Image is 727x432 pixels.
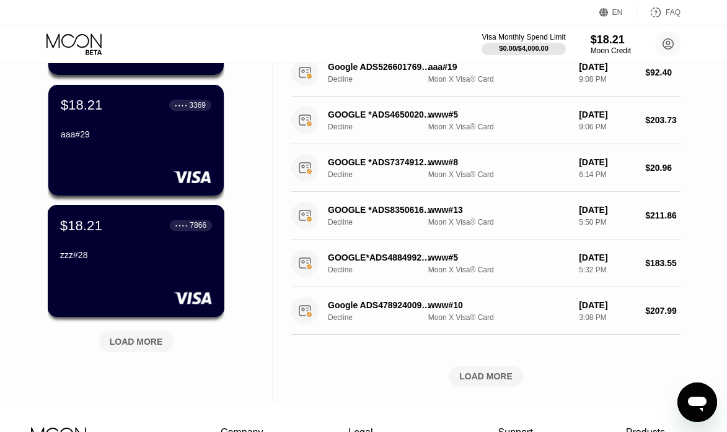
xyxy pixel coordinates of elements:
div: $18.21Moon Credit [591,33,631,55]
div: Decline [328,75,442,84]
div: LOAD MORE [110,336,163,347]
div: GOOGLE *ADS8350616695 [EMAIL_ADDRESS] [328,205,434,215]
div: 7866 [190,221,206,230]
div: LOAD MORE [459,371,513,382]
div: Google ADS4789240097 [GEOGRAPHIC_DATA] IE [328,300,434,310]
div: Google ADS5266017691 [GEOGRAPHIC_DATA] IEDeclineaaa#19Moon X Visa® Card[DATE]9:08 PM$92.40 [291,49,681,97]
div: GOOGLE *ADS8350616695 [EMAIL_ADDRESS]Declinewww#13Moon X Visa® Card[DATE]5:50 PM$211.86 [291,192,681,240]
div: zzz#28 [60,250,212,260]
div: [DATE] [579,300,635,310]
div: Moon X Visa® Card [428,266,569,274]
iframe: Button to launch messaging window [677,382,717,422]
div: GOOGLE *ADS7374912897 [EMAIL_ADDRESS]Declinewww#8Moon X Visa® Card[DATE]6:14 PM$20.96 [291,144,681,192]
div: 5:50 PM [579,218,635,227]
div: [DATE] [579,157,635,167]
div: 3369 [189,101,206,110]
div: GOOGLE*ADS4884992227 CC GOOGLE.COMIE [328,253,434,262]
div: GOOGLE*ADS4884992227 CC GOOGLE.COMIEDeclinewww#5Moon X Visa® Card[DATE]5:32 PM$183.55 [291,240,681,287]
div: $183.55 [645,258,681,268]
div: 3:08 PM [579,313,635,322]
div: FAQ [637,6,681,19]
div: Google ADS4789240097 [GEOGRAPHIC_DATA] IEDeclinewww#10Moon X Visa® Card[DATE]3:08 PM$207.99 [291,287,681,335]
div: GOOGLE *ADS7374912897 [EMAIL_ADDRESS] [328,157,434,167]
div: $0.00 / $4,000.00 [499,45,549,52]
div: $207.99 [645,306,681,316]
div: Decline [328,218,442,227]
div: LOAD MORE [90,326,183,352]
div: Visa Monthly Spend Limit [482,33,565,41]
div: [DATE] [579,62,635,72]
div: aaa#19 [428,62,569,72]
div: aaa#29 [61,129,211,139]
div: Moon X Visa® Card [428,170,569,179]
div: [DATE] [579,253,635,262]
div: $18.21 [61,97,102,113]
div: Decline [328,266,442,274]
div: GOOGLE *ADS4650020693 [EMAIL_ADDRESS]Declinewww#5Moon X Visa® Card[DATE]9:06 PM$203.73 [291,97,681,144]
div: www#13 [428,205,569,215]
div: Moon X Visa® Card [428,218,569,227]
div: $18.21 [60,217,102,233]
div: ● ● ● ● [175,103,187,107]
div: Decline [328,123,442,131]
div: Visa Monthly Spend Limit$0.00/$4,000.00 [482,33,565,55]
div: Moon X Visa® Card [428,313,569,322]
div: www#8 [428,157,569,167]
div: Decline [328,170,442,179]
div: $211.86 [645,210,681,220]
div: 6:14 PM [579,170,635,179]
div: Moon Credit [591,46,631,55]
div: Decline [328,313,442,322]
div: FAQ [666,8,681,17]
div: [DATE] [579,110,635,119]
div: $20.96 [645,163,681,173]
div: www#10 [428,300,569,310]
div: EN [599,6,637,19]
div: LOAD MORE [291,366,681,387]
div: Moon X Visa® Card [428,75,569,84]
div: $92.40 [645,67,681,77]
div: www#5 [428,110,569,119]
div: $203.73 [645,115,681,125]
div: 9:06 PM [579,123,635,131]
div: GOOGLE *ADS4650020693 [EMAIL_ADDRESS] [328,110,434,119]
div: Moon X Visa® Card [428,123,569,131]
div: Google ADS5266017691 [GEOGRAPHIC_DATA] IE [328,62,434,72]
div: $18.21● ● ● ●3369aaa#29 [48,85,224,196]
div: $18.21● ● ● ●7866zzz#28 [48,205,224,316]
div: 5:32 PM [579,266,635,274]
div: EN [612,8,623,17]
div: [DATE] [579,205,635,215]
div: 9:08 PM [579,75,635,84]
div: $18.21 [591,33,631,46]
div: www#5 [428,253,569,262]
div: ● ● ● ● [175,223,188,227]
